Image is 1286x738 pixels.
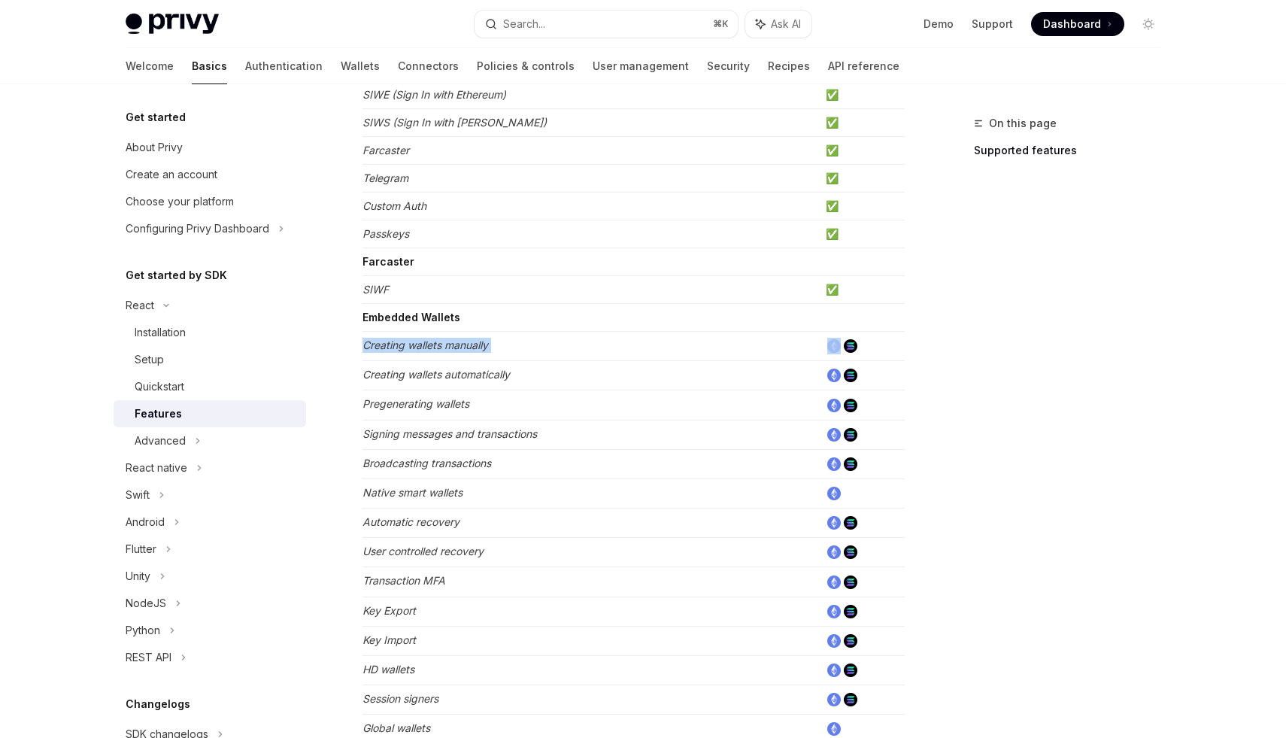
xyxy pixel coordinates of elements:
div: Configuring Privy Dashboard [126,220,269,238]
a: API reference [828,48,899,84]
a: Create an account [114,161,306,188]
img: ethereum.png [827,487,841,500]
td: ✅ [820,137,905,165]
em: Passkeys [362,227,409,240]
a: Policies & controls [477,48,575,84]
div: Unity [126,567,150,585]
em: Pregenerating wallets [362,397,469,410]
a: Support [972,17,1013,32]
img: solana.png [844,545,857,559]
div: Features [135,405,182,423]
div: React [126,296,154,314]
a: Welcome [126,48,174,84]
em: SIWS (Sign In with [PERSON_NAME]) [362,116,547,129]
em: Creating wallets automatically [362,368,510,381]
em: Global wallets [362,721,430,734]
td: ✅ [820,81,905,109]
a: Installation [114,319,306,346]
span: Ask AI [771,17,801,32]
a: Choose your platform [114,188,306,215]
img: ethereum.png [827,516,841,530]
em: SIWE (Sign In with Ethereum) [362,88,506,101]
h5: Get started by SDK [126,266,227,284]
a: Demo [924,17,954,32]
div: Flutter [126,540,156,558]
div: React native [126,459,187,477]
img: solana.png [844,399,857,412]
td: ✅ [820,276,905,304]
em: SIWF [362,283,389,296]
em: Custom Auth [362,199,426,212]
img: solana.png [844,516,857,530]
img: ethereum.png [827,634,841,648]
img: ethereum.png [827,693,841,706]
a: Wallets [341,48,380,84]
strong: Farcaster [362,255,414,268]
img: solana.png [844,693,857,706]
img: solana.png [844,339,857,353]
img: ethereum.png [827,664,841,677]
td: ✅ [820,165,905,193]
div: NodeJS [126,594,166,612]
div: Quickstart [135,378,184,396]
em: Native smart wallets [362,486,463,499]
a: Features [114,400,306,427]
a: Quickstart [114,373,306,400]
em: Broadcasting transactions [362,457,491,469]
span: Dashboard [1043,17,1101,32]
button: Ask AI [745,11,811,38]
div: Choose your platform [126,193,234,211]
img: ethereum.png [827,545,841,559]
em: Key Import [362,633,416,646]
em: User controlled recovery [362,545,484,557]
a: Basics [192,48,227,84]
img: solana.png [844,576,857,589]
td: ✅ [820,109,905,137]
button: Search...⌘K [475,11,738,38]
em: HD wallets [362,663,414,676]
a: Recipes [768,48,810,84]
div: Android [126,513,165,531]
div: Swift [126,486,150,504]
div: REST API [126,648,171,667]
img: ethereum.png [827,722,841,736]
span: ⌘ K [713,18,729,30]
em: Farcaster [362,144,409,156]
a: User management [593,48,689,84]
em: Signing messages and transactions [362,427,537,440]
img: solana.png [844,457,857,471]
img: solana.png [844,428,857,442]
a: Security [707,48,750,84]
strong: Embedded Wallets [362,311,460,323]
h5: Get started [126,108,186,126]
img: ethereum.png [827,369,841,382]
a: Authentication [245,48,323,84]
img: solana.png [844,605,857,618]
img: solana.png [844,634,857,648]
a: Setup [114,346,306,373]
div: Setup [135,351,164,369]
img: ethereum.png [827,457,841,471]
div: Search... [503,15,545,33]
img: ethereum.png [827,428,841,442]
img: ethereum.png [827,339,841,353]
a: Connectors [398,48,459,84]
div: Advanced [135,432,186,450]
a: Supported features [974,138,1172,162]
a: Dashboard [1031,12,1124,36]
div: Python [126,621,160,639]
div: Installation [135,323,186,342]
img: ethereum.png [827,399,841,412]
em: Session signers [362,692,438,705]
h5: Changelogs [126,695,190,713]
img: light logo [126,14,219,35]
img: ethereum.png [827,605,841,618]
button: Toggle dark mode [1136,12,1160,36]
img: solana.png [844,369,857,382]
img: solana.png [844,664,857,677]
td: ✅ [820,220,905,248]
em: Key Export [362,604,416,617]
em: Telegram [362,172,408,184]
a: About Privy [114,134,306,161]
div: Create an account [126,166,217,184]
